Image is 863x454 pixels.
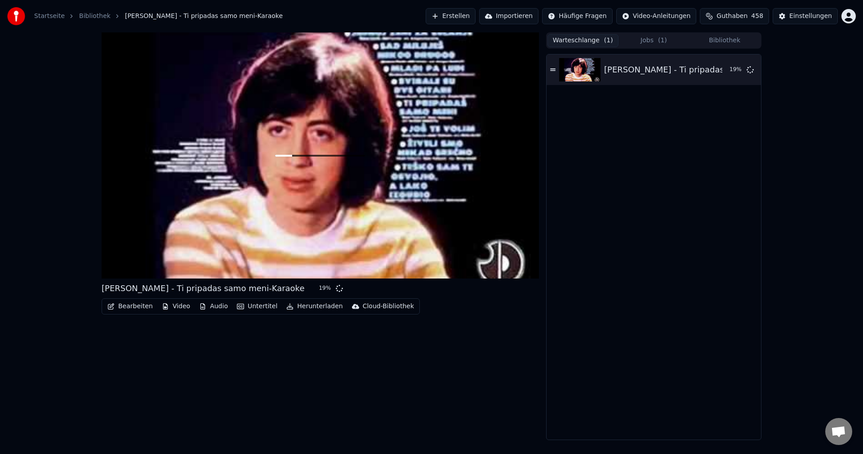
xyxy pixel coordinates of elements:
[700,8,769,24] button: Guthaben458
[730,66,743,73] div: 19 %
[479,8,538,24] button: Importieren
[716,12,747,21] span: Guthaben
[689,34,760,47] button: Bibliothek
[825,418,852,445] div: Chat öffnen
[125,12,283,21] span: [PERSON_NAME] - Ti pripadas samo meni-Karaoke
[79,12,111,21] a: Bibliothek
[363,302,414,311] div: Cloud-Bibliothek
[616,8,697,24] button: Video-Anleitungen
[7,7,25,25] img: youka
[283,300,346,313] button: Herunterladen
[604,36,613,45] span: ( 1 )
[34,12,283,21] nav: breadcrumb
[104,300,156,313] button: Bearbeiten
[158,300,194,313] button: Video
[604,63,807,76] div: [PERSON_NAME] - Ti pripadas samo meni-Karaoke
[102,282,304,295] div: [PERSON_NAME] - Ti pripadas samo meni-Karaoke
[618,34,690,47] button: Jobs
[789,12,832,21] div: Einstellungen
[658,36,667,45] span: ( 1 )
[319,285,332,292] div: 19 %
[426,8,476,24] button: Erstellen
[773,8,838,24] button: Einstellungen
[751,12,763,21] span: 458
[542,8,613,24] button: Häufige Fragen
[547,34,618,47] button: Warteschlange
[233,300,281,313] button: Untertitel
[196,300,231,313] button: Audio
[34,12,65,21] a: Startseite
